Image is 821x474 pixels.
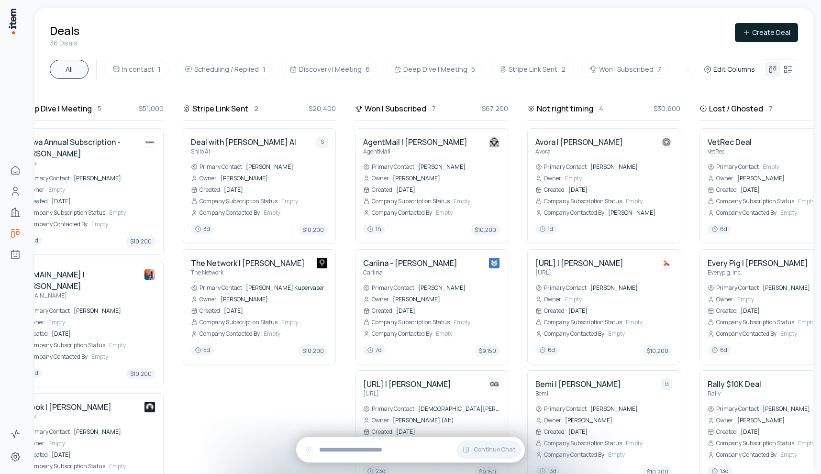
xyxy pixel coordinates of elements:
img: Avora [661,136,672,148]
span: $10,200 [299,224,328,235]
span: 1 [158,65,161,74]
span: Edit Columns [713,65,755,74]
div: Company Subscription Status [363,319,450,326]
div: Continue Chat [296,437,525,463]
img: Kudwa [144,136,155,148]
div: Owner [708,417,733,424]
p: 36 Deals [50,38,79,48]
div: Primary Contact [19,428,70,436]
button: Deep Dive | Meeting5 [386,60,483,79]
div: Company Subscription Status [535,440,622,447]
span: [DATE] [568,186,672,194]
p: 2 [254,103,258,114]
span: [DATE] [396,428,500,436]
span: $51,000 [139,103,164,114]
h4: Cariina - [PERSON_NAME] [363,257,457,269]
div: Owner [535,175,561,182]
span: 6d [708,345,731,355]
div: Created [708,307,737,315]
div: Created [535,186,565,194]
h1: Deals [50,23,79,38]
h3: Stripe Link Sent [192,103,248,114]
p: 5 [98,103,101,114]
button: Stripe Link Sent2 [491,60,574,79]
div: Primary Contact [363,284,414,292]
span: 1h [363,224,385,234]
div: Company Subscription Status [708,198,794,205]
img: Thoughtful.ai [661,257,672,269]
a: Activity [6,424,25,443]
h4: Onlook | [PERSON_NAME] [19,401,111,413]
span: [PERSON_NAME] [565,417,672,424]
div: Company Contacted By [535,451,604,459]
div: Primary Contact [19,175,70,182]
span: [DATE] [224,307,328,315]
div: AgentMail | [PERSON_NAME]AgentMailAgentMailPrimary Contact[PERSON_NAME]Owner[PERSON_NAME]Created[... [355,128,508,243]
div: Created [363,307,392,315]
div: Company Subscription Status [19,342,105,349]
div: Owner [363,175,389,182]
button: Scheduling / Replied1 [177,60,274,79]
span: Empty [626,319,672,326]
span: 6d [708,224,731,234]
button: 6d [708,224,731,235]
span: [PERSON_NAME] [74,428,155,436]
img: Cariina [488,257,500,269]
span: Empty [454,319,500,326]
button: 5d [191,345,214,356]
a: Kudwa Annual Subscription - [PERSON_NAME]KudwaKudwaPrimary Contact[PERSON_NAME]OwnerEmptyCreated[... [19,136,155,247]
span: Empty [264,209,328,217]
span: Empty [436,209,500,217]
h4: Every Pig | [PERSON_NAME] [708,257,808,269]
div: Owner [535,296,561,303]
span: Empty [565,296,672,303]
span: Empty [91,220,155,228]
span: Empty [91,353,155,361]
div: Company Contacted By [708,330,777,338]
span: Empty [626,198,672,205]
a: Companies [6,203,25,222]
h3: Lost / Ghosted [709,103,763,114]
div: Kudwa Annual Subscription - [PERSON_NAME]KudwaKudwaPrimary Contact[PERSON_NAME]OwnerEmptyCreated[... [11,128,164,255]
h4: Deal with [PERSON_NAME] AI [191,136,296,148]
p: 7 [769,103,773,114]
span: [PERSON_NAME] [221,175,328,182]
div: Owner [708,296,733,303]
span: [DATE] [568,428,672,436]
p: VetRec [708,148,752,155]
span: [DATE] [396,307,500,315]
p: [URL] [363,390,451,397]
button: Continue Chat [456,441,521,459]
span: [DATE] [224,186,328,194]
span: [DATE] [52,198,155,205]
span: $9,150 [475,345,500,356]
p: [DOMAIN_NAME] [19,292,136,299]
span: [DATE] [396,186,500,194]
button: Won | Subscribed7 [581,60,669,79]
button: In contact1 [104,60,169,79]
p: Rally [708,390,761,397]
span: [PERSON_NAME] [418,284,500,292]
div: S [316,136,328,148]
p: 7 [432,103,436,114]
span: Empty [626,440,672,447]
div: Primary Contact [363,405,414,413]
span: [DEMOGRAPHIC_DATA][PERSON_NAME] [418,405,500,413]
p: AgentMail [363,148,467,155]
p: Onlook [19,413,111,420]
button: Discovery | Meeting6 [281,60,378,79]
span: Empty [454,198,500,205]
div: Owner [363,417,389,424]
div: Owner [191,175,217,182]
div: Company Subscription Status [191,319,277,326]
span: 2 [561,65,566,74]
div: Company Subscription Status [191,198,277,205]
a: Home [6,161,25,180]
div: Deal with [PERSON_NAME] AIShilo AISPrimary Contact[PERSON_NAME]Owner[PERSON_NAME]Created[DATE]Com... [183,128,336,243]
div: Company Contacted By [535,209,604,217]
span: $10,200 [299,345,328,356]
span: Empty [48,440,155,447]
span: Empty [48,319,155,326]
div: Primary Contact [708,163,759,171]
div: Primary Contact [535,163,587,171]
